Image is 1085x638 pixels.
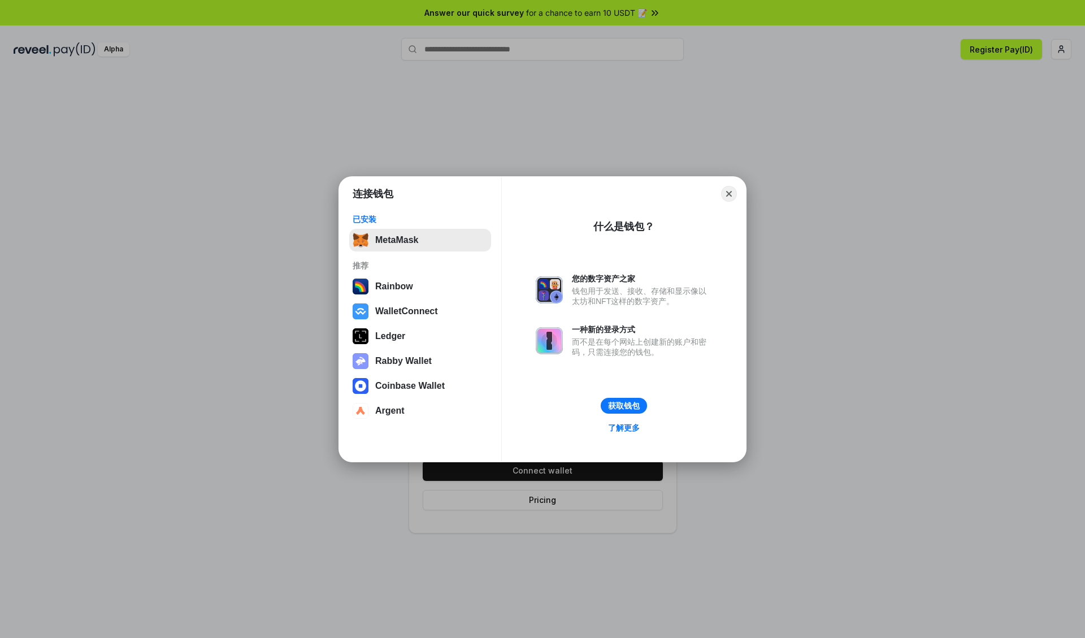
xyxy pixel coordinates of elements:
[608,401,640,411] div: 获取钱包
[353,403,368,419] img: svg+xml,%3Csvg%20width%3D%2228%22%20height%3D%2228%22%20viewBox%3D%220%200%2028%2028%22%20fill%3D...
[572,337,712,357] div: 而不是在每个网站上创建新的账户和密码，只需连接您的钱包。
[349,350,491,372] button: Rabby Wallet
[375,406,405,416] div: Argent
[375,235,418,245] div: MetaMask
[353,279,368,294] img: svg+xml,%3Csvg%20width%3D%22120%22%20height%3D%22120%22%20viewBox%3D%220%200%20120%20120%22%20fil...
[353,328,368,344] img: svg+xml,%3Csvg%20xmlns%3D%22http%3A%2F%2Fwww.w3.org%2F2000%2Fsvg%22%20width%3D%2228%22%20height%3...
[601,398,647,414] button: 获取钱包
[349,325,491,348] button: Ledger
[353,261,488,271] div: 推荐
[601,420,646,435] a: 了解更多
[375,356,432,366] div: Rabby Wallet
[353,378,368,394] img: svg+xml,%3Csvg%20width%3D%2228%22%20height%3D%2228%22%20viewBox%3D%220%200%2028%2028%22%20fill%3D...
[353,187,393,201] h1: 连接钱包
[349,400,491,422] button: Argent
[572,286,712,306] div: 钱包用于发送、接收、存储和显示像以太坊和NFT这样的数字资产。
[349,300,491,323] button: WalletConnect
[349,229,491,251] button: MetaMask
[375,306,438,316] div: WalletConnect
[353,303,368,319] img: svg+xml,%3Csvg%20width%3D%2228%22%20height%3D%2228%22%20viewBox%3D%220%200%2028%2028%22%20fill%3D...
[353,353,368,369] img: svg+xml,%3Csvg%20xmlns%3D%22http%3A%2F%2Fwww.w3.org%2F2000%2Fsvg%22%20fill%3D%22none%22%20viewBox...
[349,275,491,298] button: Rainbow
[375,331,405,341] div: Ledger
[608,423,640,433] div: 了解更多
[353,214,488,224] div: 已安装
[593,220,654,233] div: 什么是钱包？
[375,281,413,292] div: Rainbow
[375,381,445,391] div: Coinbase Wallet
[353,232,368,248] img: svg+xml,%3Csvg%20fill%3D%22none%22%20height%3D%2233%22%20viewBox%3D%220%200%2035%2033%22%20width%...
[349,375,491,397] button: Coinbase Wallet
[572,324,712,335] div: 一种新的登录方式
[572,274,712,284] div: 您的数字资产之家
[721,186,737,202] button: Close
[536,276,563,303] img: svg+xml,%3Csvg%20xmlns%3D%22http%3A%2F%2Fwww.w3.org%2F2000%2Fsvg%22%20fill%3D%22none%22%20viewBox...
[536,327,563,354] img: svg+xml,%3Csvg%20xmlns%3D%22http%3A%2F%2Fwww.w3.org%2F2000%2Fsvg%22%20fill%3D%22none%22%20viewBox...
